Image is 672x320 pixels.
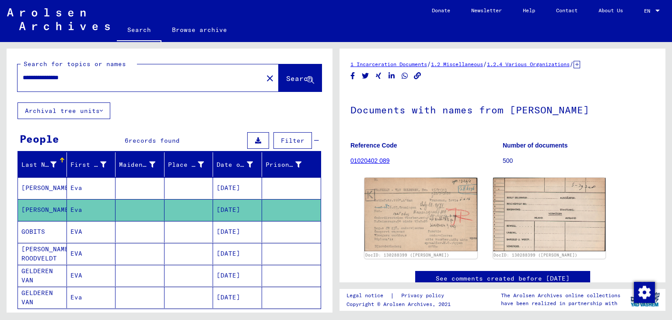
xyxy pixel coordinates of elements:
[67,152,116,177] mat-header-cell: First Name
[431,61,483,67] a: 1.2 Miscellaneous
[119,160,155,169] div: Maiden Name
[7,8,110,30] img: Arolsen_neg.svg
[18,287,67,308] mat-cell: VAN GELDEREN VAN ZWANENBURG
[67,287,116,308] mat-cell: Eva
[70,158,118,172] div: First Name
[279,64,322,91] button: Search
[265,73,275,84] mat-icon: close
[266,160,302,169] div: Prisoner #
[119,158,166,172] div: Maiden Name
[413,70,422,81] button: Copy link
[18,243,67,264] mat-cell: [PERSON_NAME] ROODVELDT
[503,156,654,165] p: 500
[501,299,620,307] p: have been realized in partnership with
[213,152,262,177] mat-header-cell: Date of Birth
[67,243,116,264] mat-cell: EVA
[117,19,161,42] a: Search
[361,70,370,81] button: Share on Twitter
[67,265,116,286] mat-cell: EVA
[374,70,383,81] button: Share on Xing
[387,70,396,81] button: Share on LinkedIn
[213,199,262,221] mat-cell: [DATE]
[436,274,570,283] a: See comments created before [DATE]
[273,132,312,149] button: Filter
[570,60,574,68] span: /
[350,142,397,149] b: Reference Code
[400,70,409,81] button: Share on WhatsApp
[364,178,477,251] img: 001.jpg
[20,131,59,147] div: People
[427,60,431,68] span: /
[629,288,661,310] img: yv_logo.png
[18,177,67,199] mat-cell: [PERSON_NAME]
[348,70,357,81] button: Share on Facebook
[115,152,164,177] mat-header-cell: Maiden Name
[394,291,455,300] a: Privacy policy
[483,60,487,68] span: /
[17,102,110,119] button: Archival tree units
[261,69,279,87] button: Clear
[634,282,655,303] img: Change consent
[346,300,455,308] p: Copyright © Arolsen Archives, 2021
[281,137,304,144] span: Filter
[350,90,654,128] h1: Documents with names from [PERSON_NAME]
[18,265,67,286] mat-cell: VAN GELDEREN VAN ZWANENBURG
[67,221,116,243] mat-cell: EVA
[24,60,126,68] mat-label: Search for topics or names
[129,137,180,144] span: records found
[21,158,67,172] div: Last Name
[217,160,253,169] div: Date of Birth
[213,177,262,199] mat-cell: [DATE]
[350,157,390,164] a: 01020402 089
[266,158,313,172] div: Prisoner #
[644,8,654,14] span: EN
[346,291,455,300] div: |
[18,199,67,221] mat-cell: [PERSON_NAME]
[168,160,204,169] div: Place of Birth
[503,142,568,149] b: Number of documents
[350,61,427,67] a: 1 Incarceration Documents
[67,199,116,221] mat-cell: Eva
[213,287,262,308] mat-cell: [DATE]
[70,160,107,169] div: First Name
[493,178,606,251] img: 002.jpg
[21,160,56,169] div: Last Name
[217,158,264,172] div: Date of Birth
[213,265,262,286] mat-cell: [DATE]
[18,152,67,177] mat-header-cell: Last Name
[262,152,321,177] mat-header-cell: Prisoner #
[213,243,262,264] mat-cell: [DATE]
[213,221,262,243] mat-cell: [DATE]
[286,74,312,83] span: Search
[487,61,570,67] a: 1.2.4 Various Organizations
[346,291,390,300] a: Legal notice
[493,253,577,257] a: DocID: 130288399 ([PERSON_NAME])
[365,253,449,257] a: DocID: 130288399 ([PERSON_NAME])
[125,137,129,144] span: 6
[501,292,620,299] p: The Arolsen Archives online collections
[161,19,238,40] a: Browse archive
[67,177,116,199] mat-cell: Eva
[164,152,213,177] mat-header-cell: Place of Birth
[18,221,67,243] mat-cell: GOBITS
[168,158,215,172] div: Place of Birth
